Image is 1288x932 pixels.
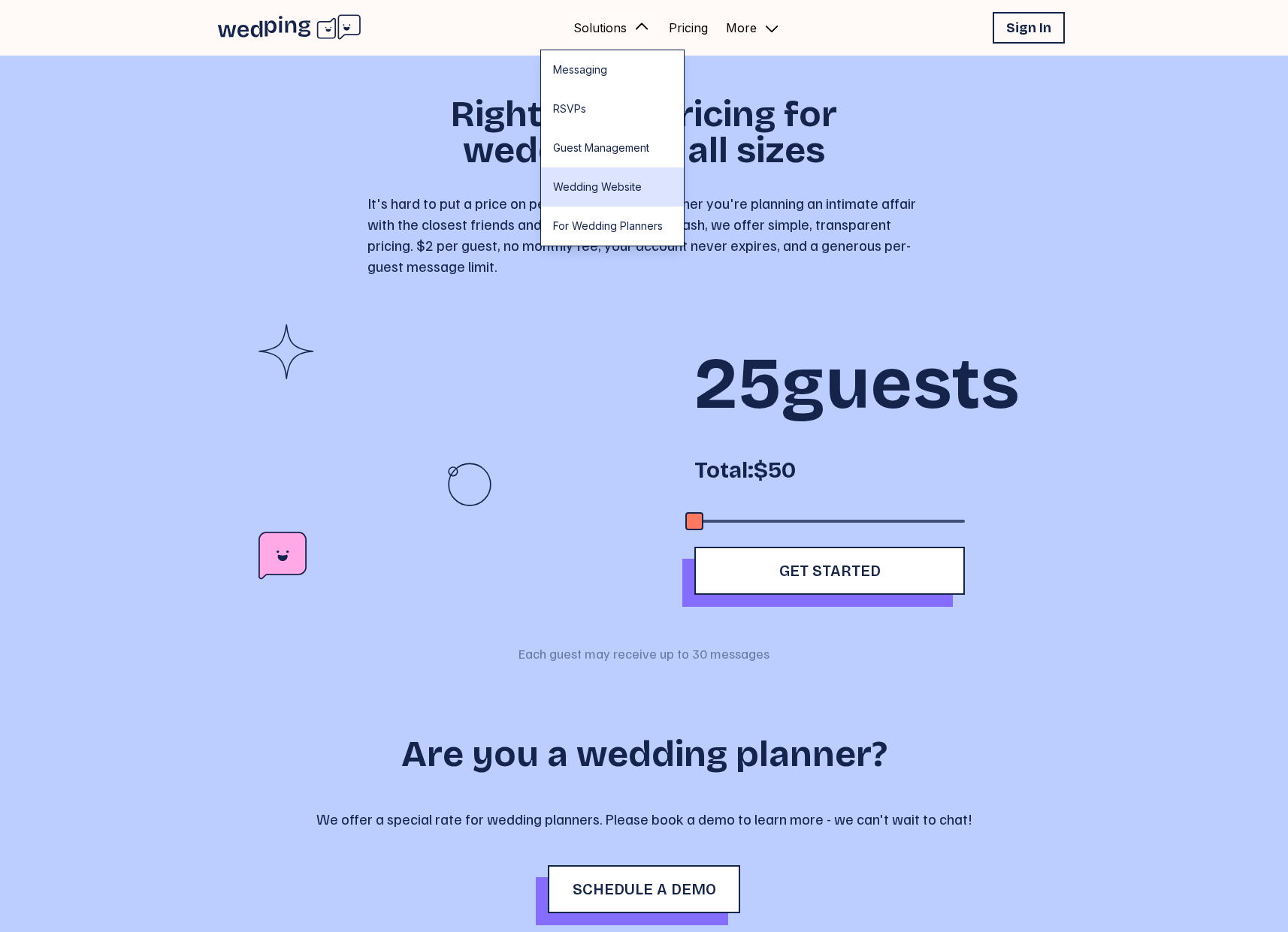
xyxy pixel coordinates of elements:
span: Schedule a Demo [573,880,716,898]
p: We offer a special rate for wedding planners. Please book a demo to learn more - we can't wait to... [316,808,972,829]
p: It's hard to put a price on peace of mind, but whether you're planning an intimate affair with th... [367,192,921,276]
p: More [726,19,757,37]
a: For Wedding Planners [541,207,684,246]
span: Get Started [779,562,881,580]
h1: 25 guests [694,348,965,421]
p: Solutions [573,19,627,37]
a: RSVPs [541,89,684,128]
a: Guest Management [541,128,684,167]
button: Get Started [694,547,965,595]
a: Wedding Website [541,167,684,207]
button: Sign In [993,12,1065,44]
h1: Right-sized pricing for weddings of all sizes [367,96,921,168]
a: Messaging [541,50,684,89]
a: Pricing [669,19,708,37]
h1: Total: $50 [694,457,965,484]
h1: Are you a wedding planner? [401,736,887,772]
div: Accessibility label [685,512,703,530]
button: Schedule a Demo [548,865,740,913]
h1: Sign In [1006,17,1051,38]
button: Solutions [567,12,657,44]
button: More [720,12,787,44]
nav: Primary Navigation [567,12,787,44]
p: Each guest may receive up to 30 messages [519,643,769,664]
